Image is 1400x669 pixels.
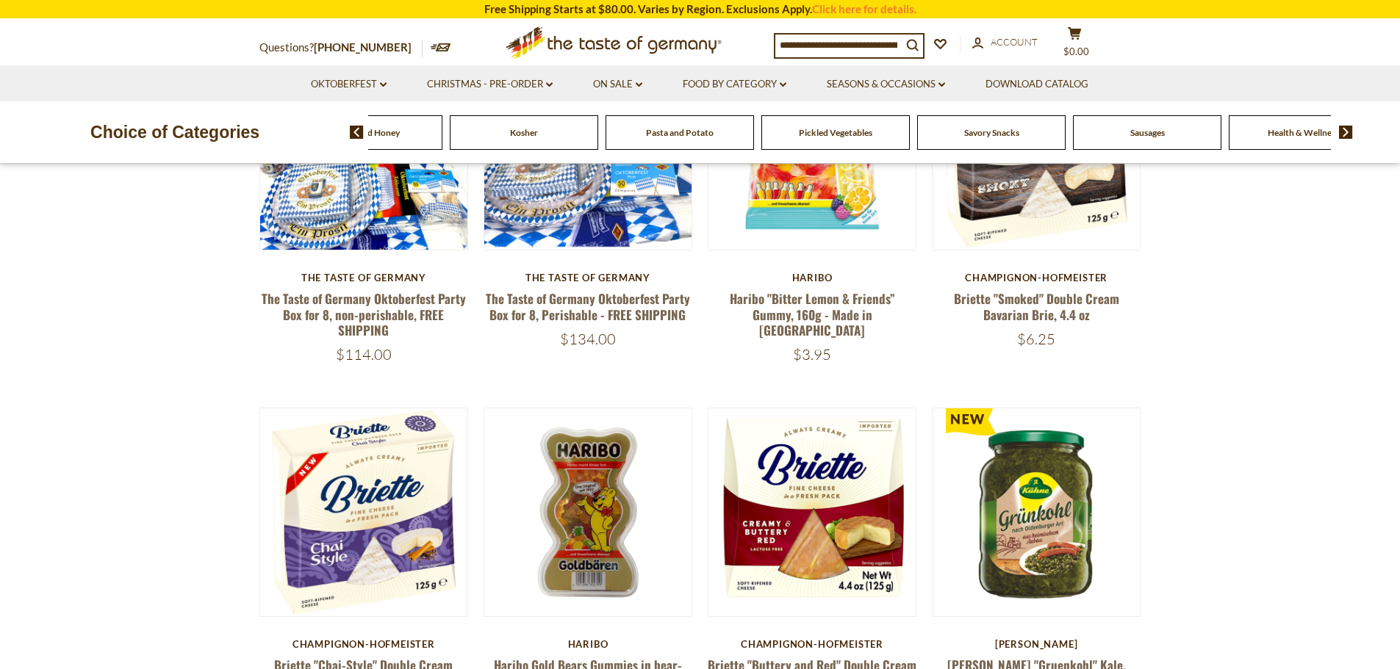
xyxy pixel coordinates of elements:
[799,127,872,138] a: Pickled Vegetables
[827,76,945,93] a: Seasons & Occasions
[933,408,1141,616] img: Kuehne "Gruenkohl" Kale, Oldenburg Style, in Jar, 660 g
[427,76,553,93] a: Christmas - PRE-ORDER
[259,272,469,283] div: The Taste of Germany
[260,408,468,616] img: Briette "Chai-Style" Double Cream Bavarian Brie, 4.4 oz
[964,127,1019,138] a: Savory Snacks
[683,76,786,93] a: Food By Category
[560,330,616,348] span: $134.00
[646,127,714,138] a: Pasta and Potato
[986,76,1088,93] a: Download Catalog
[1339,126,1353,139] img: next arrow
[484,272,693,283] div: The Taste of Germany
[991,36,1038,48] span: Account
[314,40,412,54] a: [PHONE_NUMBER]
[1063,46,1089,57] span: $0.00
[484,408,692,616] img: Haribo Gold Bears Gummies in bear-shaped tub, 450g - made in Germany
[954,289,1119,323] a: Briette "Smoked" Double Cream Bavarian Brie, 4.4 oz
[486,289,690,323] a: The Taste of Germany Oktoberfest Party Box for 8, Perishable - FREE SHIPPING
[259,38,423,57] p: Questions?
[708,638,917,650] div: Champignon-Hofmeister
[1130,127,1165,138] a: Sausages
[1053,26,1097,63] button: $0.00
[350,126,364,139] img: previous arrow
[972,35,1038,51] a: Account
[932,272,1141,283] div: Champignon-Hofmeister
[1017,330,1055,348] span: $6.25
[932,638,1141,650] div: [PERSON_NAME]
[510,127,538,138] a: Kosher
[259,638,469,650] div: Champignon-Hofmeister
[708,408,916,616] img: Briette "Buttery and Red" Double Cream Bavarian Brie, 4.4 oz
[793,345,831,364] span: $3.95
[708,272,917,283] div: Haribo
[593,76,642,93] a: On Sale
[730,289,895,339] a: Haribo "Bitter Lemon & Friends” Gummy, 160g - Made in [GEOGRAPHIC_DATA]
[812,2,916,15] a: Click here for details.
[262,289,466,339] a: The Taste of Germany Oktoberfest Party Box for 8, non-perishable, FREE SHIPPING
[336,345,392,364] span: $114.00
[337,127,400,138] a: Jams and Honey
[1268,127,1339,138] a: Health & Wellness
[311,76,387,93] a: Oktoberfest
[484,638,693,650] div: Haribo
